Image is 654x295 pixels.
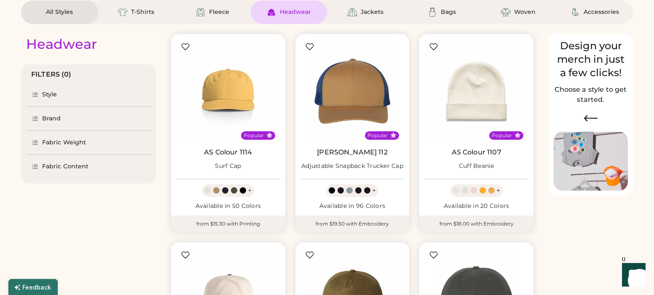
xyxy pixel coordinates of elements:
[266,7,276,17] img: Headwear Icon
[427,7,437,17] img: Bags Icon
[367,132,388,139] div: Popular
[361,8,383,16] div: Jackets
[372,186,376,195] div: +
[204,148,252,157] a: AS Colour 1114
[42,138,86,147] div: Fabric Weight
[554,85,628,105] h2: Choose a style to get started.
[492,132,512,139] div: Popular
[176,39,280,143] img: AS Colour 1114 Surf Cap
[280,8,311,16] div: Headwear
[46,8,73,16] div: All Styles
[584,8,619,16] div: Accessories
[496,186,500,195] div: +
[42,90,57,99] div: Style
[295,215,410,232] div: from $19.50 with Embroidery
[266,132,273,138] button: Popular Style
[209,8,229,16] div: Fleece
[424,202,528,210] div: Available in 20 Colors
[501,7,511,17] img: Woven Icon
[300,39,405,143] img: Richardson 112 Adjustable Snapback Trucker Cap
[614,257,650,293] iframe: Front Chat
[459,162,494,170] div: Cuff Beanie
[31,69,72,80] div: FILTERS (0)
[196,7,206,17] img: Fleece Icon
[176,202,280,210] div: Available in 50 Colors
[390,132,397,138] button: Popular Style
[42,114,61,123] div: Brand
[215,162,241,170] div: Surf Cap
[554,132,628,191] img: Image of Lisa Congdon Eye Print on T-Shirt and Hat
[26,36,97,53] div: Headwear
[301,162,403,170] div: Adjustable Snapback Trucker Cap
[42,162,88,171] div: Fabric Content
[248,186,252,195] div: +
[244,132,264,139] div: Popular
[300,202,405,210] div: Available in 96 Colors
[424,39,528,143] img: AS Colour 1107 Cuff Beanie
[570,7,580,17] img: Accessories Icon
[317,148,388,157] a: [PERSON_NAME] 112
[131,8,154,16] div: T-Shirts
[171,215,285,232] div: from $15.30 with Printing
[441,8,456,16] div: Bags
[419,215,533,232] div: from $18.00 with Embroidery
[514,8,536,16] div: Woven
[554,39,628,80] div: Design your merch in just a few clicks!
[118,7,128,17] img: T-Shirts Icon
[515,132,521,138] button: Popular Style
[347,7,357,17] img: Jackets Icon
[452,148,501,157] a: AS Colour 1107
